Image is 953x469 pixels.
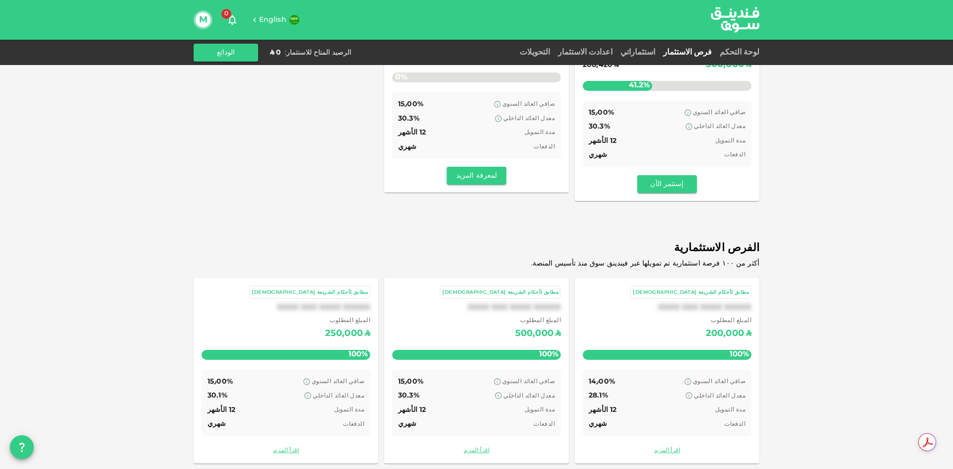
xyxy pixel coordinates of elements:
span: الدفعات [724,152,746,158]
span: معدل العائد الداخلي [694,124,746,130]
span: الدفعات [534,421,555,427]
a: فرص الاستثمار [659,49,716,56]
div: مطابق لأحكام الشريعة [DEMOGRAPHIC_DATA] [633,288,749,297]
span: شهري [398,420,417,427]
span: المبلغ المطلوب [515,316,561,326]
button: 0 [222,10,242,30]
span: English [259,16,286,23]
div: ʢ [746,326,751,342]
span: 30.3% [398,392,419,399]
span: 12 الأشهر [207,406,235,413]
div: مطابق لأحكام الشريعة [DEMOGRAPHIC_DATA] [252,288,368,297]
span: معدل العائد الداخلي [313,393,364,399]
span: صافي العائد السنوي [502,379,555,385]
a: logo [711,0,759,39]
span: الدفعات [343,421,364,427]
div: الرصيد المتاح للاستثمار : [285,48,351,58]
span: 0 [221,9,231,19]
span: صافي العائد السنوي [693,379,746,385]
button: الودائع [194,44,258,62]
span: مدة التمويل [525,130,555,135]
div: 250,000 [325,326,363,342]
span: 12 الأشهر [589,137,616,144]
a: اعدادت الاستثمار [554,49,616,56]
span: المبلغ المطلوب [325,316,370,326]
span: شهري [589,151,608,158]
span: شهري [589,420,608,427]
span: 15٫00% [398,101,423,108]
span: 15٫00% [398,378,423,385]
span: معدل العائد الداخلي [503,116,555,122]
span: 12 الأشهر [398,406,426,413]
span: شهري [207,420,226,427]
span: شهري [398,143,417,150]
span: معدل العائد الداخلي [694,393,746,399]
span: صافي العائد السنوي [693,110,746,116]
button: question [10,435,34,459]
span: 30.3% [589,123,610,130]
a: لوحة التحكم [716,49,759,56]
div: ʢ [365,326,370,342]
div: ʢ 0 [270,48,281,58]
div: مطابق لأحكام الشريعة [DEMOGRAPHIC_DATA] [442,288,558,297]
span: أكثر من ١٠٠ فرصة استثمارية تم تمويلها عبر فيندينق سوق منذ تأسيس المنصة. [531,260,759,267]
span: الفرص الاستثمارية [194,239,759,258]
span: 12 الأشهر [589,406,616,413]
span: مدة التمويل [715,138,746,144]
button: إستثمر الآن [637,175,697,193]
span: مدة التمويل [715,407,746,413]
span: 30.3% [398,115,419,122]
button: M [196,12,210,27]
span: 28.1% [589,392,608,399]
img: logo [698,0,772,39]
div: 500,000 [515,326,553,342]
span: 15٫00% [207,378,233,385]
img: flag-sa.b9a346574cdc8950dd34b50780441f57.svg [289,15,299,25]
span: 30.1% [207,392,227,399]
a: اقرأ المزيد [583,446,751,456]
span: 100% [727,347,751,362]
span: صافي العائد السنوي [502,101,555,107]
div: 200,000 [706,326,744,342]
span: معدل العائد الداخلي [503,393,555,399]
span: 14٫00% [589,378,615,385]
span: الدفعات [724,421,746,427]
span: 100% [537,347,561,362]
span: 100% [346,347,370,362]
span: الدفعات [534,144,555,150]
div: ʢ [555,326,561,342]
span: 12 الأشهر [398,129,426,136]
a: استثماراتي [616,49,659,56]
a: التحويلات [516,49,554,56]
button: لمعرفة المزيد [447,167,506,185]
span: مدة التمويل [525,407,555,413]
div: XXXX XXX XXXX XXXXX [202,303,370,312]
a: اقرأ المزيد [202,446,370,456]
span: مدة التمويل [334,407,364,413]
a: مطابق لأحكام الشريعة [DEMOGRAPHIC_DATA]XXXX XXX XXXX XXXXX المبلغ المطلوب ʢ250,000100% صافي العائ... [194,278,378,464]
span: صافي العائد السنوي [312,379,364,385]
span: المبلغ المطلوب [706,316,751,326]
div: XXXX XXX XXXX XXXXX [392,303,561,312]
div: XXXX XXX XXXX XXXXX [583,303,751,312]
span: 15٫00% [589,109,614,116]
a: اقرأ المزيد [392,446,561,456]
a: مطابق لأحكام الشريعة [DEMOGRAPHIC_DATA]XXXX XXX XXXX XXXXX المبلغ المطلوب ʢ500,000100% صافي العائ... [384,278,569,464]
a: مطابق لأحكام الشريعة [DEMOGRAPHIC_DATA]XXXX XXX XXXX XXXXX المبلغ المطلوب ʢ200,000100% صافي العائ... [575,278,759,464]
